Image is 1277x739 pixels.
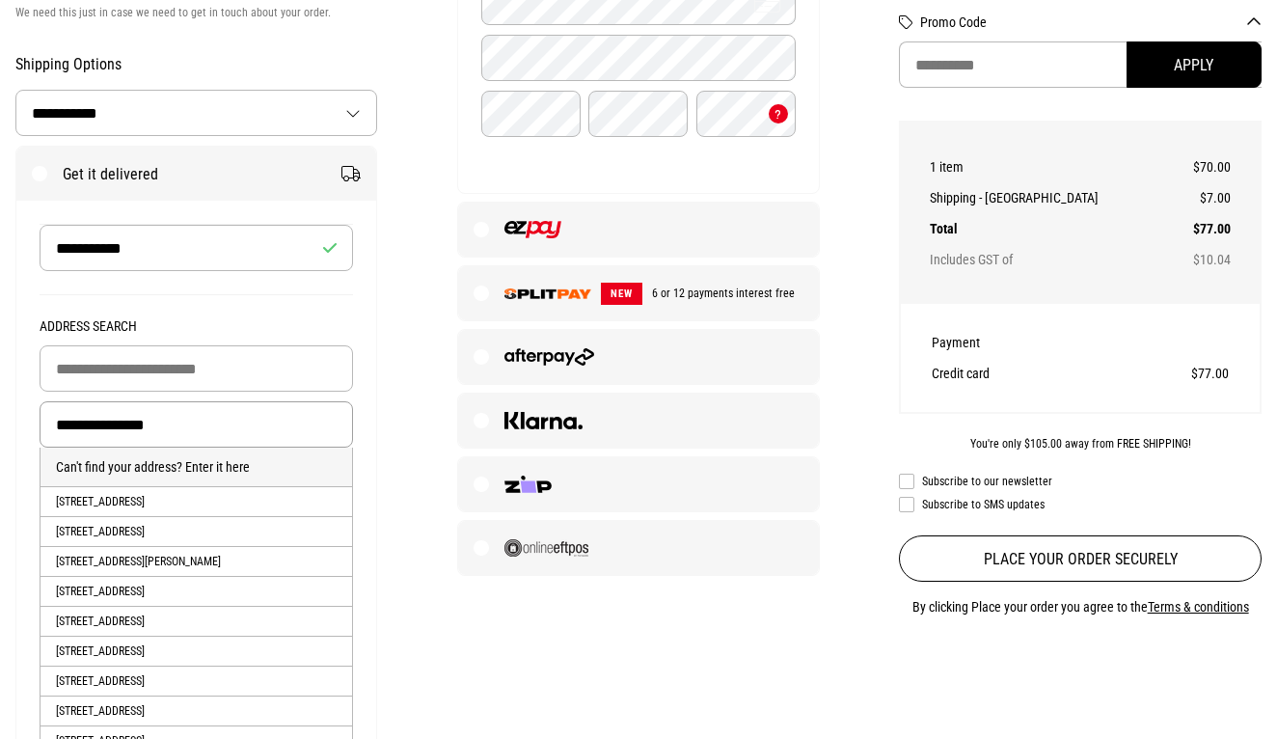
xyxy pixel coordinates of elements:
select: Country [16,91,376,135]
p: We need this just in case we need to get in touch about your order. [15,1,377,24]
th: 1 item [930,151,1176,182]
img: Zip [504,476,552,493]
li: [STREET_ADDRESS] [41,606,352,636]
input: Delivery Address [40,401,353,448]
div: You're only $105.00 away from FREE SHIPPING! [899,437,1261,451]
label: Subscribe to SMS updates [899,497,1261,512]
input: Promo Code [899,41,1261,88]
img: EZPAY [504,221,561,238]
button: Place your order securely [899,535,1261,582]
label: Subscribe to our newsletter [899,474,1261,489]
td: $77.00 [1112,358,1229,389]
label: Get it delivered [16,147,376,201]
img: SPLITPAY [504,288,591,299]
li: [STREET_ADDRESS] [41,486,352,516]
img: Online EFTPOS [504,539,588,557]
input: Recipient Name [40,225,353,271]
li: [STREET_ADDRESS] [41,576,352,606]
input: Month (MM) [481,91,581,137]
input: Year (YY) [588,91,688,137]
input: Building Name (Optional) [40,345,353,392]
img: Afterpay [504,348,594,366]
button: Open LiveChat chat widget [15,8,73,66]
a: Terms & conditions [1148,599,1249,615]
button: What's a CVC? [769,104,788,123]
li: [STREET_ADDRESS] [41,696,352,725]
td: $7.00 [1176,182,1231,213]
input: CVC [696,91,796,137]
li: [STREET_ADDRESS] [41,636,352,666]
th: Payment [932,327,1111,358]
h2: Shipping Options [15,55,377,74]
span: NEW [601,283,642,305]
p: By clicking Place your order you agree to the [899,595,1261,618]
img: Klarna [504,412,583,429]
input: Name on Card [481,35,795,81]
td: $10.04 [1176,244,1231,275]
button: Can't find your address? Enter it here [41,448,265,486]
th: Credit card [932,358,1111,389]
th: Shipping - [GEOGRAPHIC_DATA] [930,182,1176,213]
button: Apply [1127,41,1262,88]
button: Promo Code [920,14,1261,30]
th: Total [930,213,1176,244]
li: [STREET_ADDRESS] [41,666,352,696]
span: 6 or 12 payments interest free [642,287,795,300]
td: $77.00 [1176,213,1231,244]
td: $70.00 [1176,151,1231,182]
th: Includes GST of [930,244,1176,275]
li: [STREET_ADDRESS] [41,516,352,546]
legend: Address Search [40,318,353,345]
li: [STREET_ADDRESS][PERSON_NAME] [41,546,352,576]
